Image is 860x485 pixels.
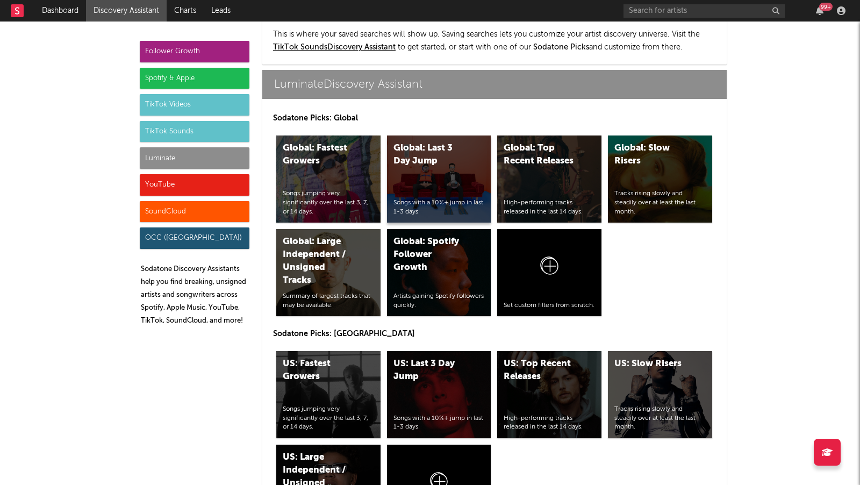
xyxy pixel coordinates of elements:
div: Global: Large Independent / Unsigned Tracks [283,236,356,287]
div: High-performing tracks released in the last 14 days. [504,414,595,432]
div: US: Last 3 Day Jump [393,358,467,383]
div: US: Fastest Growers [283,358,356,383]
a: Global: Spotify Follower GrowthArtists gaining Spotify followers quickly. [387,229,491,316]
div: Tracks rising slowly and steadily over at least the last month. [614,405,706,432]
div: YouTube [140,174,249,196]
div: Follower Growth [140,41,249,62]
div: US: Slow Risers [614,358,687,370]
div: Global: Spotify Follower Growth [393,236,467,274]
div: Songs with a 10%+ jump in last 1-3 days. [393,198,485,217]
a: Set custom filters from scratch. [497,229,601,316]
a: TikTok SoundsDiscovery Assistant [273,44,396,51]
a: Global: Slow RisersTracks rising slowly and steadily over at least the last month. [608,135,712,223]
div: Songs jumping very significantly over the last 3, 7, or 14 days. [283,405,374,432]
div: Global: Last 3 Day Jump [393,142,467,168]
button: 99+ [816,6,823,15]
a: Global: Last 3 Day JumpSongs with a 10%+ jump in last 1-3 days. [387,135,491,223]
div: Songs with a 10%+ jump in last 1-3 days. [393,414,485,432]
div: US: Top Recent Releases [504,358,577,383]
div: Artists gaining Spotify followers quickly. [393,292,485,310]
a: Global: Top Recent ReleasesHigh-performing tracks released in the last 14 days. [497,135,601,223]
span: Sodatone Picks [533,44,589,51]
a: US: Last 3 Day JumpSongs with a 10%+ jump in last 1-3 days. [387,351,491,438]
div: Global: Fastest Growers [283,142,356,168]
div: 99 + [819,3,833,11]
div: Global: Slow Risers [614,142,687,168]
p: Sodatone Discovery Assistants help you find breaking, unsigned artists and songwriters across Spo... [141,263,249,327]
div: High-performing tracks released in the last 14 days. [504,198,595,217]
p: Sodatone Picks: Global [273,112,716,125]
div: Songs jumping very significantly over the last 3, 7, or 14 days. [283,189,374,216]
p: This is where your saved searches will show up. Saving searches lets you customize your artist di... [273,28,716,54]
a: LuminateDiscovery Assistant [262,70,727,99]
a: US: Fastest GrowersSongs jumping very significantly over the last 3, 7, or 14 days. [276,351,381,438]
div: Luminate [140,147,249,169]
a: Global: Fastest GrowersSongs jumping very significantly over the last 3, 7, or 14 days. [276,135,381,223]
a: Global: Large Independent / Unsigned TracksSummary of largest tracks that may be available. [276,229,381,316]
div: Tracks rising slowly and steadily over at least the last month. [614,189,706,216]
a: US: Slow RisersTracks rising slowly and steadily over at least the last month. [608,351,712,438]
div: SoundCloud [140,201,249,223]
p: Sodatone Picks: [GEOGRAPHIC_DATA] [273,327,716,340]
div: Global: Top Recent Releases [504,142,577,168]
div: Spotify & Apple [140,68,249,89]
div: TikTok Videos [140,94,249,116]
div: OCC ([GEOGRAPHIC_DATA]) [140,227,249,249]
div: Summary of largest tracks that may be available. [283,292,374,310]
div: TikTok Sounds [140,121,249,142]
a: US: Top Recent ReleasesHigh-performing tracks released in the last 14 days. [497,351,601,438]
div: Set custom filters from scratch. [504,301,595,310]
input: Search for artists [623,4,785,18]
